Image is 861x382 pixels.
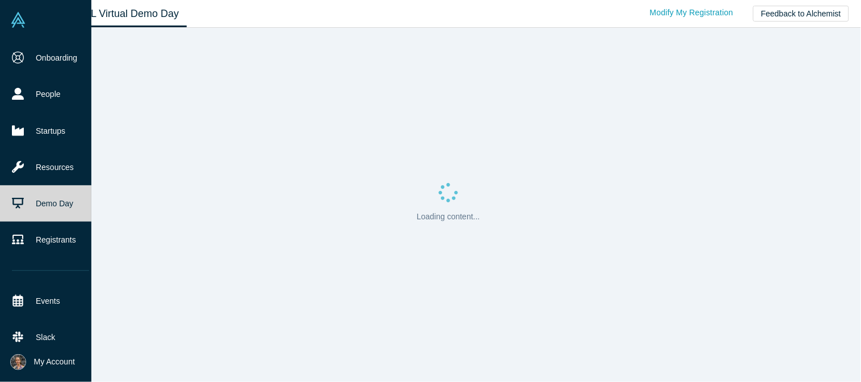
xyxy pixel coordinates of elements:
img: Romina Bertani's Account [10,354,26,370]
span: My Account [34,356,75,368]
p: Loading content... [417,211,480,223]
button: My Account [10,354,75,370]
button: Feedback to Alchemist [753,6,849,22]
img: Alchemist Vault Logo [10,12,26,28]
a: Class XL Virtual Demo Day [48,1,187,27]
a: Modify My Registration [638,3,745,23]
